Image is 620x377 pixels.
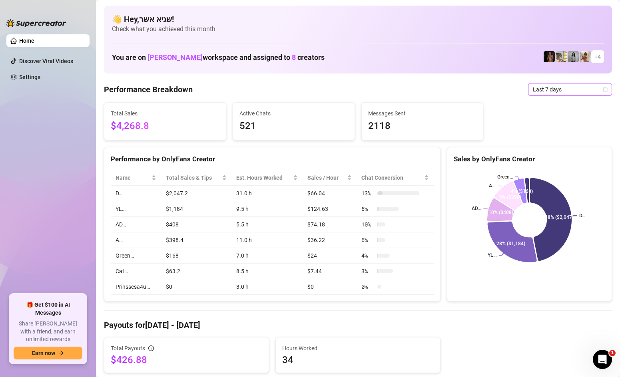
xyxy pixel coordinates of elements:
[104,84,193,95] h4: Performance Breakdown
[454,154,605,165] div: Sales by OnlyFans Creator
[303,186,357,201] td: $66.04
[111,279,161,295] td: Prinssesa4u…
[14,301,82,317] span: 🎁 Get $100 in AI Messages
[568,51,579,62] img: A
[111,154,434,165] div: Performance by OnlyFans Creator
[609,350,616,356] span: 1
[161,186,232,201] td: $2,047.2
[148,345,154,351] span: info-circle
[361,220,374,229] span: 10 %
[544,51,555,62] img: D
[361,267,374,276] span: 3 %
[282,353,434,366] span: 34
[361,251,374,260] span: 4 %
[594,52,601,61] span: + 4
[361,236,374,244] span: 6 %
[19,38,34,44] a: Home
[231,264,303,279] td: 8.5 h
[368,109,477,118] span: Messages Sent
[166,173,221,182] span: Total Sales & Tips
[307,173,345,182] span: Sales / Hour
[104,319,612,331] h4: Payouts for [DATE] - [DATE]
[497,174,513,180] text: Green…
[361,282,374,291] span: 0 %
[231,279,303,295] td: 3.0 h
[161,279,232,295] td: $0
[14,347,82,359] button: Earn nowarrow-right
[111,109,219,118] span: Total Sales
[111,248,161,264] td: Green…
[361,189,374,198] span: 13 %
[472,206,481,211] text: AD…
[579,213,585,218] text: D…
[161,217,232,232] td: $408
[112,53,325,62] h1: You are on workspace and assigned to creators
[14,320,82,343] span: Share [PERSON_NAME] with a friend, and earn unlimited rewards
[303,279,357,295] td: $0
[361,173,423,182] span: Chat Conversion
[231,232,303,248] td: 11.0 h
[357,170,434,186] th: Chat Conversion
[303,170,357,186] th: Sales / Hour
[111,201,161,217] td: YL…
[239,109,348,118] span: Active Chats
[231,248,303,264] td: 7.0 h
[111,186,161,201] td: D…
[6,19,66,27] img: logo-BBDzfeDw.svg
[533,83,607,95] span: Last 7 days
[161,232,232,248] td: $398.4
[303,248,357,264] td: $24
[580,51,591,62] img: Green
[231,186,303,201] td: 31.0 h
[116,173,150,182] span: Name
[19,74,40,80] a: Settings
[111,344,145,353] span: Total Payouts
[161,201,232,217] td: $1,184
[292,53,296,62] span: 8
[303,232,357,248] td: $36.22
[112,25,604,34] span: Check what you achieved this month
[489,183,495,189] text: A…
[361,204,374,213] span: 6 %
[303,217,357,232] td: $74.18
[488,252,496,258] text: YL…
[303,201,357,217] td: $124.63
[111,119,219,134] span: $4,268.8
[161,170,232,186] th: Total Sales & Tips
[111,353,262,366] span: $426.88
[603,87,608,92] span: calendar
[282,344,434,353] span: Hours Worked
[303,264,357,279] td: $7.44
[19,58,73,64] a: Discover Viral Videos
[239,119,348,134] span: 521
[161,264,232,279] td: $63.2
[593,350,612,369] iframe: Intercom live chat
[161,248,232,264] td: $168
[111,232,161,248] td: A…
[32,350,55,356] span: Earn now
[556,51,567,62] img: Prinssesa4u
[111,217,161,232] td: AD…
[231,217,303,232] td: 5.5 h
[368,119,477,134] span: 2118
[231,201,303,217] td: 9.5 h
[58,350,64,356] span: arrow-right
[236,173,291,182] div: Est. Hours Worked
[111,264,161,279] td: Cat…
[112,14,604,25] h4: 👋 Hey, שגיא אשר !
[148,53,203,62] span: [PERSON_NAME]
[111,170,161,186] th: Name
